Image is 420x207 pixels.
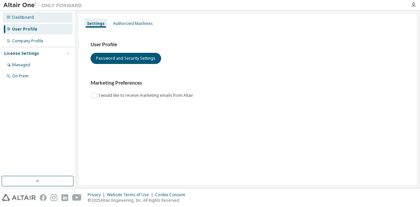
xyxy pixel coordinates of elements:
div: On Prem [12,73,29,79]
button: Password and Security Settings [91,53,161,64]
img: facebook.svg [40,194,47,201]
div: Settings [87,21,105,26]
div: Dashboard [12,15,34,20]
img: altair_logo.svg [2,194,36,201]
h3: User Profile [91,41,405,48]
div: Managed [12,62,30,68]
img: Altair One [3,2,85,9]
p: © 2025 Altair Engineering, Inc. All Rights Reserved. [88,197,189,203]
h3: Marketing Preferences [91,80,405,86]
div: Company Profile [12,38,43,44]
img: linkedin.svg [61,194,68,201]
div: Privacy [88,192,107,197]
div: License Settings [4,51,39,56]
div: Cookie Consent [155,192,189,197]
label: I would like to receive marketing emails from Altair [98,92,195,99]
div: Authorized Machines [113,21,153,26]
img: youtube.svg [72,194,82,201]
div: User Profile [12,27,37,32]
div: Website Terms of Use [107,192,155,197]
img: instagram.svg [51,194,57,201]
